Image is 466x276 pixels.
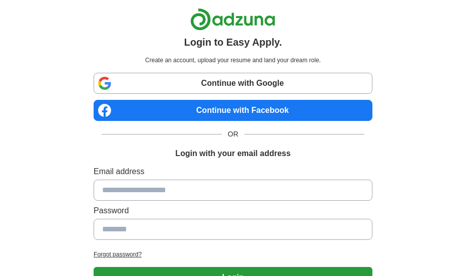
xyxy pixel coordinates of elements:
[94,166,372,178] label: Email address
[222,129,244,140] span: OR
[94,100,372,121] a: Continue with Facebook
[184,35,282,50] h1: Login to Easy Apply.
[175,148,290,160] h1: Login with your email address
[96,56,370,65] p: Create an account, upload your resume and land your dream role.
[94,73,372,94] a: Continue with Google
[94,205,372,217] label: Password
[190,8,275,31] img: Adzuna logo
[94,250,372,259] a: Forgot password?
